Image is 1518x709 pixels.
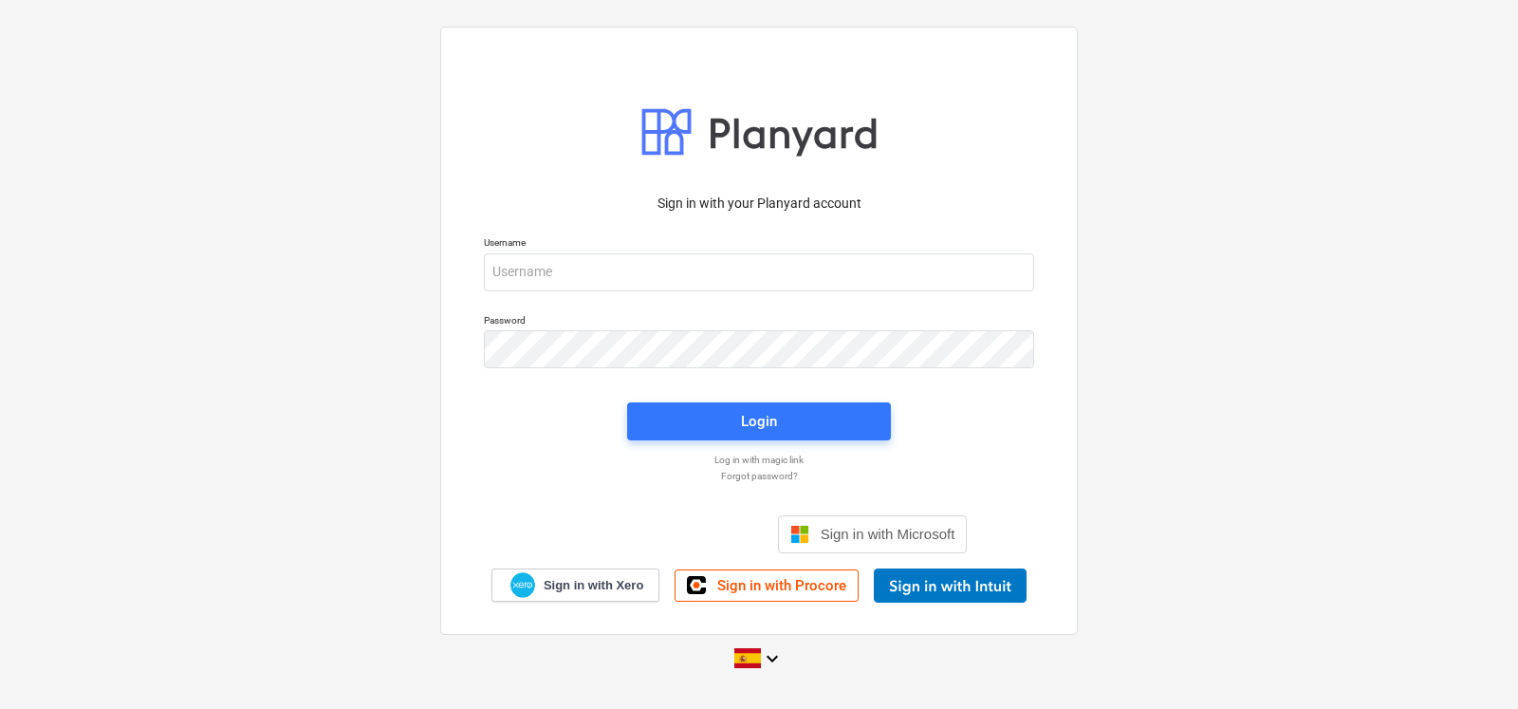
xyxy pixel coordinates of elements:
i: keyboard_arrow_down [761,647,784,670]
img: Microsoft logo [790,525,809,544]
span: Sign in with Microsoft [821,526,955,542]
span: Sign in with Xero [544,577,643,594]
a: Sign in with Xero [491,569,660,602]
input: Username [484,253,1034,291]
button: Login [627,402,891,440]
a: Log in with magic link [474,454,1044,466]
span: Sign in with Procore [717,577,846,594]
img: Xero logo [510,572,535,598]
a: Sign in with Procore [675,569,859,602]
a: Forgot password? [474,470,1044,482]
p: Sign in with your Planyard account [484,194,1034,214]
iframe: Botón Iniciar sesión con Google [542,513,772,555]
p: Username [484,236,1034,252]
p: Password [484,314,1034,330]
div: Login [741,409,777,434]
